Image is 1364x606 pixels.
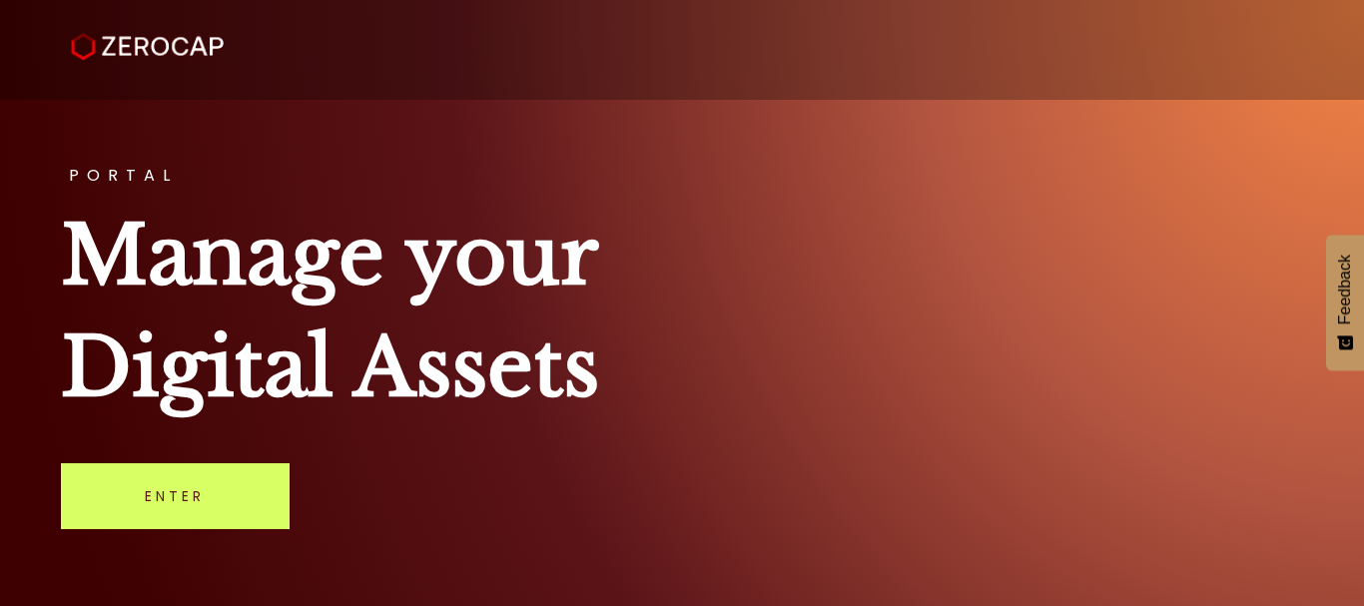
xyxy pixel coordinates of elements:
[61,168,1304,184] h3: PORTAL
[1336,255,1354,324] span: Feedback
[61,463,290,529] a: Enter
[1326,235,1364,370] button: Feedback - Show survey
[61,200,1304,423] h1: Manage your Digital Assets
[71,33,224,61] img: ZeroCap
